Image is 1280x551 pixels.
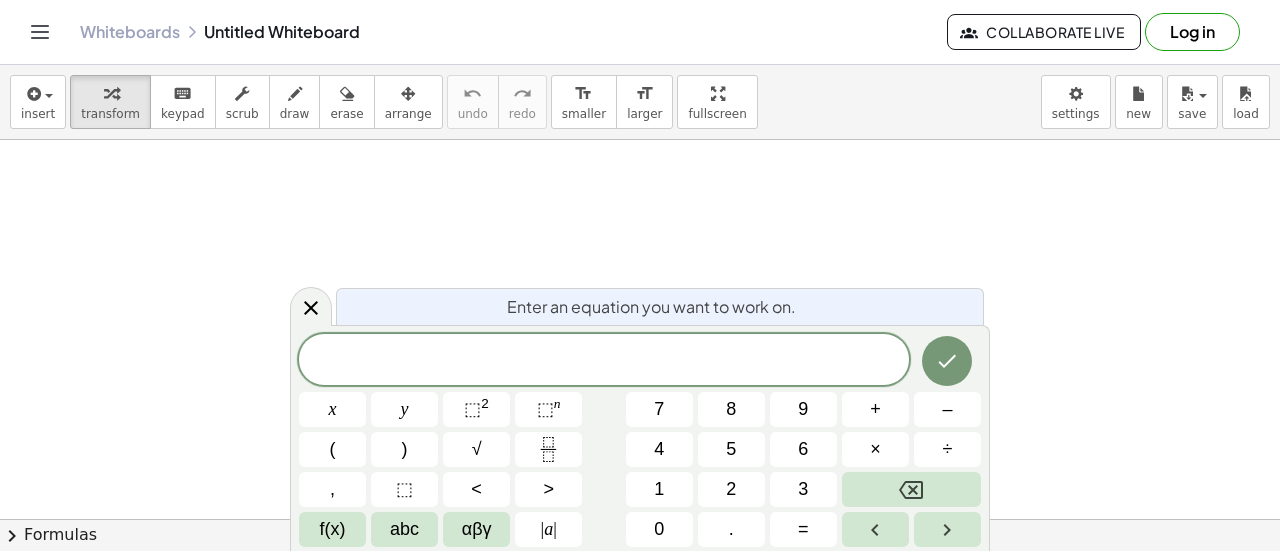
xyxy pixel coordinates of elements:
[1126,107,1151,121] span: new
[922,336,972,386] button: Done
[626,432,693,467] button: 4
[914,432,981,467] button: Divide
[330,436,336,463] span: (
[842,392,909,427] button: Plus
[729,516,734,543] span: .
[299,392,366,427] button: x
[443,512,510,547] button: Greek alphabet
[698,472,765,507] button: 2
[626,512,693,547] button: 0
[443,392,510,427] button: Squared
[541,519,545,539] span: |
[1222,75,1270,129] button: load
[150,75,216,129] button: keyboardkeypad
[371,392,438,427] button: y
[562,107,606,121] span: smaller
[509,107,536,121] span: redo
[280,107,310,121] span: draw
[726,476,736,503] span: 2
[914,512,981,547] button: Right arrow
[374,75,443,129] button: arrange
[554,396,561,411] sup: n
[798,476,808,503] span: 3
[70,75,151,129] button: transform
[299,432,366,467] button: (
[654,396,664,423] span: 7
[1052,107,1100,121] span: settings
[798,436,808,463] span: 6
[371,512,438,547] button: Alphabet
[1145,13,1240,51] button: Log in
[698,392,765,427] button: 8
[635,82,654,106] i: format_size
[698,512,765,547] button: .
[21,107,55,121] span: insert
[842,472,981,507] button: Backspace
[471,476,482,503] span: <
[472,436,482,463] span: √
[464,399,481,419] span: ⬚
[10,75,66,129] button: insert
[943,436,953,463] span: ÷
[654,476,664,503] span: 1
[798,396,808,423] span: 9
[1041,75,1111,129] button: settings
[616,75,673,129] button: format_sizelarger
[401,396,409,423] span: y
[458,107,488,121] span: undo
[870,436,881,463] span: ×
[770,432,837,467] button: 6
[770,472,837,507] button: 3
[161,107,205,121] span: keypad
[541,516,557,543] span: a
[1178,107,1206,121] span: save
[551,75,617,129] button: format_sizesmaller
[677,75,757,129] button: fullscreen
[698,432,765,467] button: 5
[371,472,438,507] button: Placeholder
[320,516,346,543] span: f(x)
[226,107,259,121] span: scrub
[842,512,909,547] button: Left arrow
[443,472,510,507] button: Less than
[842,432,909,467] button: Times
[688,107,746,121] span: fullscreen
[513,82,532,106] i: redo
[626,472,693,507] button: 1
[269,75,321,129] button: draw
[330,476,335,503] span: ,
[574,82,593,106] i: format_size
[319,75,374,129] button: erase
[463,82,482,106] i: undo
[1167,75,1218,129] button: save
[80,22,180,42] a: Whiteboards
[299,472,366,507] button: ,
[515,472,582,507] button: Greater than
[371,432,438,467] button: )
[515,512,582,547] button: Absolute value
[964,23,1124,41] span: Collaborate Live
[462,516,492,543] span: αβγ
[173,82,192,106] i: keyboard
[870,396,881,423] span: +
[443,432,510,467] button: Square root
[330,107,363,121] span: erase
[537,399,554,419] span: ⬚
[299,512,366,547] button: Functions
[654,436,664,463] span: 4
[481,396,489,411] sup: 2
[726,436,736,463] span: 5
[1233,107,1259,121] span: load
[798,516,809,543] span: =
[81,107,140,121] span: transform
[329,396,337,423] span: x
[447,75,499,129] button: undoundo
[770,392,837,427] button: 9
[553,519,557,539] span: |
[942,396,952,423] span: –
[215,75,270,129] button: scrub
[396,476,413,503] span: ⬚
[507,295,796,319] span: Enter an equation you want to work on.
[543,476,554,503] span: >
[627,107,662,121] span: larger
